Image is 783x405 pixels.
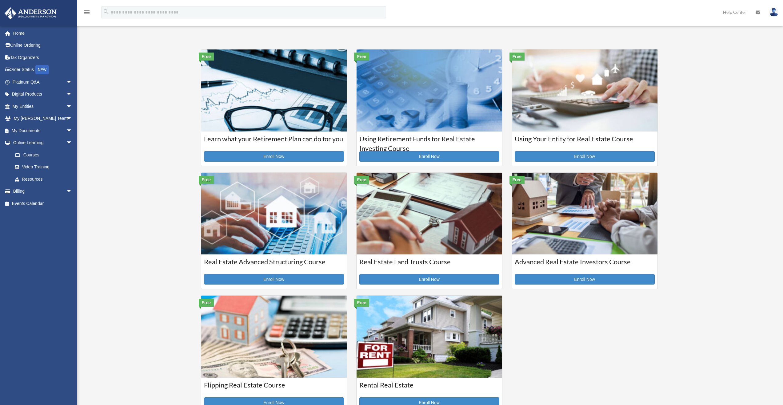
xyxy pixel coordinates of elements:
[509,176,525,184] div: Free
[66,124,78,137] span: arrow_drop_down
[4,100,82,112] a: My Entitiesarrow_drop_down
[4,124,82,137] a: My Documentsarrow_drop_down
[4,112,82,125] a: My [PERSON_NAME] Teamarrow_drop_down
[515,151,655,162] a: Enroll Now
[204,151,344,162] a: Enroll Now
[4,137,82,149] a: Online Learningarrow_drop_down
[199,53,214,61] div: Free
[4,88,82,100] a: Digital Productsarrow_drop_down
[515,257,655,273] h3: Advanced Real Estate Investors Course
[354,176,370,184] div: Free
[66,112,78,125] span: arrow_drop_down
[4,51,82,64] a: Tax Organizers
[4,64,82,76] a: Order StatusNEW
[103,8,110,15] i: search
[4,197,82,210] a: Events Calendar
[4,39,82,52] a: Online Ordering
[204,274,344,285] a: Enroll Now
[9,149,78,161] a: Courses
[359,380,499,396] h3: Rental Real Estate
[199,299,214,307] div: Free
[66,137,78,149] span: arrow_drop_down
[9,161,82,173] a: Video Training
[359,257,499,273] h3: Real Estate Land Trusts Course
[9,173,82,185] a: Resources
[769,8,778,17] img: User Pic
[66,88,78,101] span: arrow_drop_down
[354,53,370,61] div: Free
[66,185,78,198] span: arrow_drop_down
[199,176,214,184] div: Free
[515,274,655,285] a: Enroll Now
[204,257,344,273] h3: Real Estate Advanced Structuring Course
[204,380,344,396] h3: Flipping Real Estate Course
[4,185,82,198] a: Billingarrow_drop_down
[66,76,78,88] span: arrow_drop_down
[359,151,499,162] a: Enroll Now
[359,134,499,150] h3: Using Retirement Funds for Real Estate Investing Course
[35,65,49,74] div: NEW
[83,9,90,16] i: menu
[515,134,655,150] h3: Using Your Entity for Real Estate Course
[4,76,82,88] a: Platinum Q&Aarrow_drop_down
[3,7,58,19] img: Anderson Advisors Platinum Portal
[359,274,499,285] a: Enroll Now
[83,11,90,16] a: menu
[509,53,525,61] div: Free
[354,299,370,307] div: Free
[66,100,78,113] span: arrow_drop_down
[204,134,344,150] h3: Learn what your Retirement Plan can do for you
[4,27,82,39] a: Home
